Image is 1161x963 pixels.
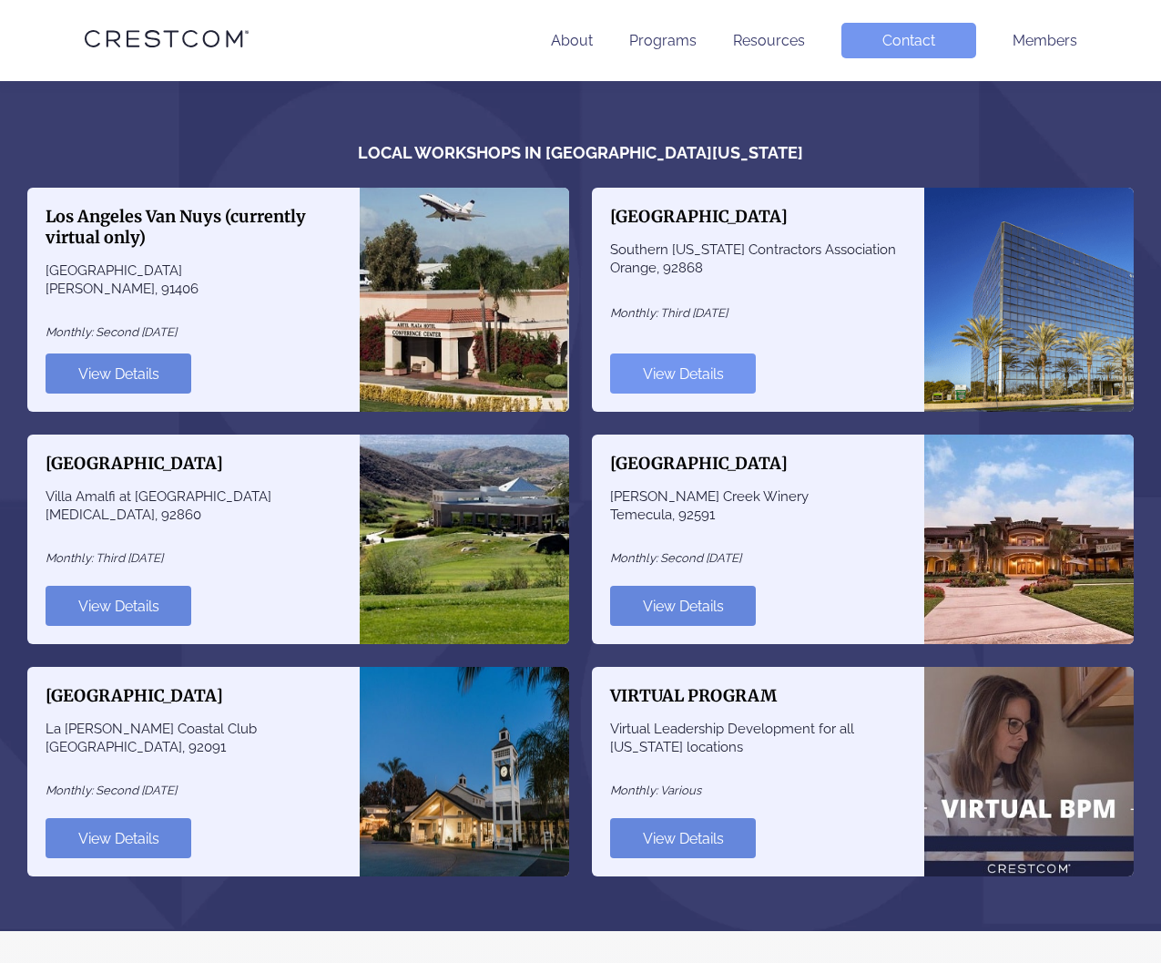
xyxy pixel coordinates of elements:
h6: [GEOGRAPHIC_DATA] [610,453,906,474]
h6: VIRTUAL PROGRAM [610,685,906,706]
p: La [PERSON_NAME] Coastal Club [GEOGRAPHIC_DATA], 92091 [46,720,341,756]
img: Riverside County North [360,435,569,644]
p: Villa Amalfi at [GEOGRAPHIC_DATA] [MEDICAL_DATA], 92860 [46,487,341,524]
a: View Details [610,353,756,394]
h3: LOCAL WORKSHOPS IN [GEOGRAPHIC_DATA][US_STATE] [27,146,1134,160]
img: Orange County [924,188,1134,412]
img: Riverside County South [924,435,1134,644]
p: Monthly: Second [DATE] [610,549,906,574]
a: View Details [610,818,756,858]
p: [PERSON_NAME] Creek Winery Temecula, 92591 [610,487,906,524]
a: Contact [841,23,976,58]
a: Resources [733,32,805,49]
img: San Diego County [360,667,569,876]
p: Monthly: Second [DATE] [46,782,341,806]
p: Virtual Leadership Development for all [US_STATE] locations [610,720,906,756]
p: Monthly: Third [DATE] [46,549,341,574]
h6: [GEOGRAPHIC_DATA] [610,206,906,227]
h6: [GEOGRAPHIC_DATA] [46,685,341,706]
a: View Details [610,586,756,626]
a: About [551,32,593,49]
a: View Details [46,586,191,626]
p: Monthly: Third [DATE] [610,304,906,343]
p: Monthly: Second [DATE] [46,323,341,342]
a: Members [1013,32,1077,49]
p: [GEOGRAPHIC_DATA] [PERSON_NAME], 91406 [46,261,341,298]
h6: [GEOGRAPHIC_DATA] [46,453,341,474]
a: View Details [46,818,191,858]
a: View Details [46,353,191,394]
h6: Los Angeles Van Nuys (currently virtual only) [46,206,341,248]
img: Los Angeles Van Nuys (currently virtual only) [360,188,569,412]
a: Programs [629,32,697,49]
p: Monthly: Various [610,782,906,806]
img: Virtual [924,667,1134,876]
p: Southern [US_STATE] Contractors Association Orange, 92868 [610,241,906,279]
